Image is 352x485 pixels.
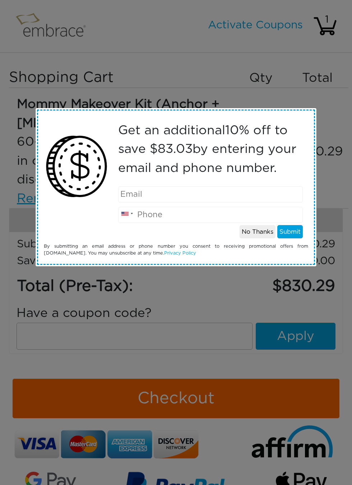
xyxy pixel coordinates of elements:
[164,251,196,256] a: Privacy Policy
[118,186,303,202] input: Email
[38,243,314,257] div: By submitting an email address or phone number you consent to receiving promotional offers from [...
[118,207,303,223] input: Phone
[119,205,135,223] div: United States: +1
[158,143,193,155] span: 83.03
[118,121,303,178] p: Get an additional % off to save $ by entering your email and phone number.
[225,124,239,137] span: 10
[277,225,303,239] button: Submit
[42,132,111,201] img: money2.png
[240,225,275,239] button: No Thanks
